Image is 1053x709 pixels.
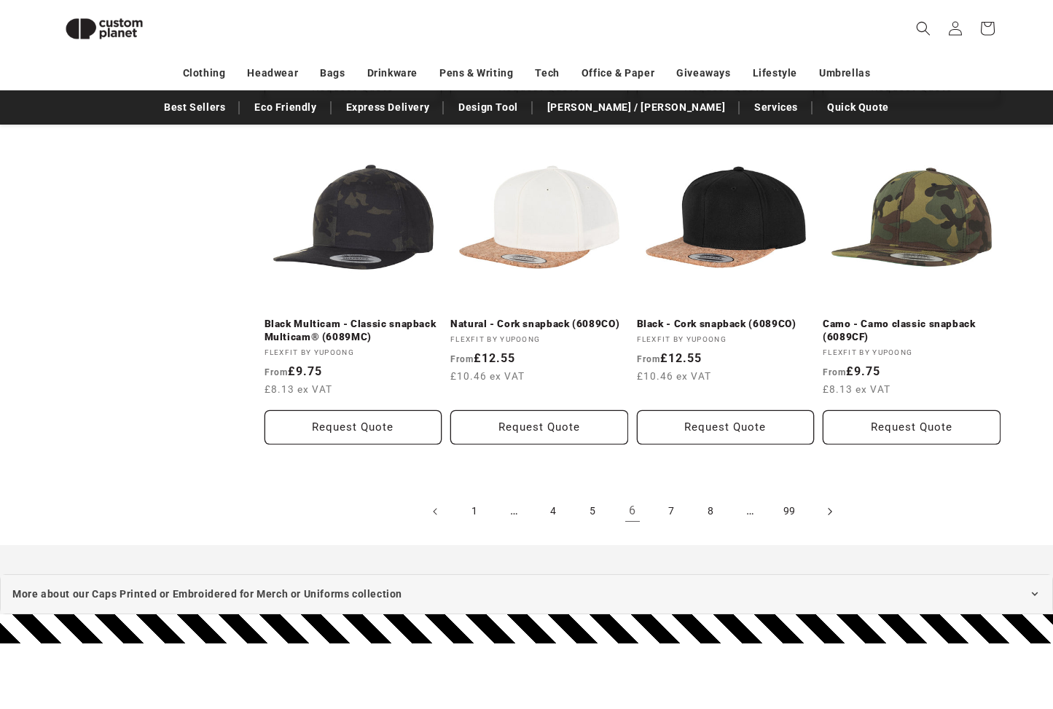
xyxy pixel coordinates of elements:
a: Previous page [420,495,452,528]
iframe: Chat Widget [803,552,1053,709]
a: Bags [320,60,345,86]
a: Services [747,95,805,120]
a: Black Multicam - Classic snapback Multicam® (6089MC) [265,318,442,343]
a: Camo - Camo classic snapback (6089CF) [823,318,1001,343]
a: [PERSON_NAME] / [PERSON_NAME] [540,95,732,120]
button: Request Quote [637,410,815,444]
a: Page 7 [656,495,688,528]
a: Quick Quote [820,95,896,120]
summary: Search [907,12,939,44]
a: Page 6 [616,495,649,528]
a: Design Tool [451,95,525,120]
a: Best Sellers [157,95,232,120]
a: Page 4 [538,495,570,528]
a: Express Delivery [339,95,437,120]
a: Next page [813,495,845,528]
span: … [735,495,767,528]
a: Pens & Writing [439,60,513,86]
a: Clothing [183,60,226,86]
a: Drinkware [367,60,418,86]
button: Request Quote [450,410,628,444]
a: Office & Paper [582,60,654,86]
a: Black - Cork snapback (6089CO) [637,318,815,331]
nav: Pagination [265,495,1001,528]
button: Request Quote [265,410,442,444]
a: Page 5 [577,495,609,528]
a: Page 8 [695,495,727,528]
a: Lifestyle [753,60,797,86]
a: Page 99 [774,495,806,528]
span: More about our Caps Printed or Embroidered for Merch or Uniforms collection [12,585,402,603]
span: … [498,495,531,528]
a: Umbrellas [819,60,870,86]
a: Tech [535,60,559,86]
a: Eco Friendly [247,95,324,120]
img: Custom Planet [53,6,155,52]
a: Page 1 [459,495,491,528]
button: Request Quote [823,410,1001,444]
a: Natural - Cork snapback (6089CO) [450,318,628,331]
a: Giveaways [676,60,730,86]
a: Headwear [247,60,298,86]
